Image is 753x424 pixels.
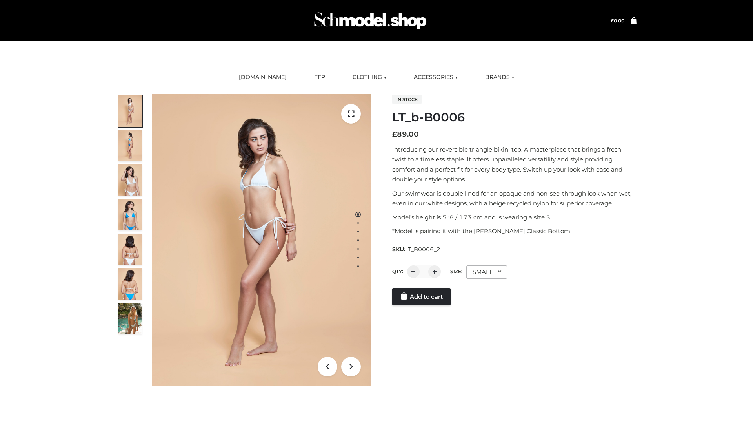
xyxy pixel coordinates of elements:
[118,130,142,161] img: ArielClassicBikiniTop_CloudNine_AzureSky_OW114ECO_2-scaled.jpg
[392,95,422,104] span: In stock
[308,69,331,86] a: FFP
[118,164,142,196] img: ArielClassicBikiniTop_CloudNine_AzureSky_OW114ECO_3-scaled.jpg
[392,188,637,208] p: Our swimwear is double lined for an opaque and non-see-through look when wet, even in our white d...
[152,94,371,386] img: LT_b-B0006
[466,265,507,279] div: SMALL
[233,69,293,86] a: [DOMAIN_NAME]
[392,226,637,236] p: *Model is pairing it with the [PERSON_NAME] Classic Bottom
[450,269,462,274] label: Size:
[611,18,624,24] a: £0.00
[408,69,464,86] a: ACCESSORIES
[392,144,637,185] p: Introducing our reversible triangle bikini top. A masterpiece that brings a fresh twist to a time...
[392,245,441,254] span: SKU:
[611,18,624,24] bdi: 0.00
[392,110,637,124] h1: LT_b-B0006
[392,130,419,139] bdi: 89.00
[311,5,429,36] img: Schmodel Admin 964
[392,212,637,223] p: Model’s height is 5 ‘8 / 173 cm and is wearing a size S.
[347,69,392,86] a: CLOTHING
[118,95,142,127] img: ArielClassicBikiniTop_CloudNine_AzureSky_OW114ECO_1-scaled.jpg
[118,268,142,300] img: ArielClassicBikiniTop_CloudNine_AzureSky_OW114ECO_8-scaled.jpg
[118,303,142,334] img: Arieltop_CloudNine_AzureSky2.jpg
[479,69,520,86] a: BRANDS
[392,288,451,305] a: Add to cart
[392,130,397,139] span: £
[392,269,403,274] label: QTY:
[611,18,614,24] span: £
[405,246,440,253] span: LT_B0006_2
[118,199,142,230] img: ArielClassicBikiniTop_CloudNine_AzureSky_OW114ECO_4-scaled.jpg
[118,234,142,265] img: ArielClassicBikiniTop_CloudNine_AzureSky_OW114ECO_7-scaled.jpg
